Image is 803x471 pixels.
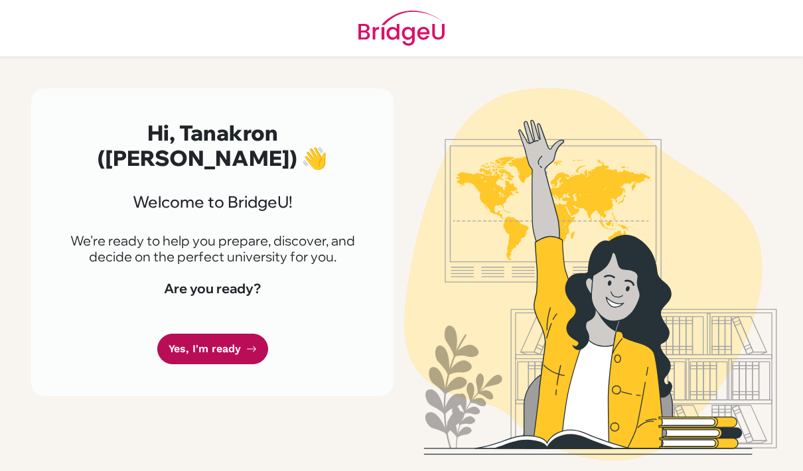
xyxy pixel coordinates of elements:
h3: Welcome to BridgeU! [63,192,362,212]
h2: Hi, Tanakron ([PERSON_NAME]) 👋 [63,120,362,171]
p: We're ready to help you prepare, discover, and decide on the perfect university for you. [63,233,362,265]
a: Yes, I'm ready [157,334,268,365]
h4: Are you ready? [63,281,362,297]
